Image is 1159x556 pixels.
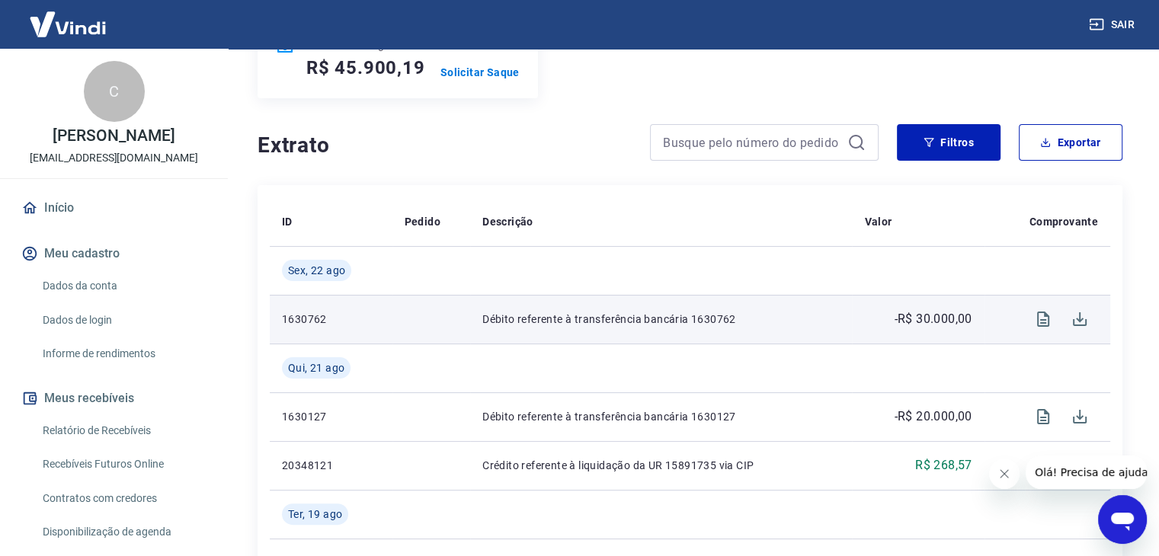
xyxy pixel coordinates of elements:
p: -R$ 20.000,00 [894,407,972,426]
button: Exportar [1019,124,1122,161]
p: 20348121 [282,458,380,473]
a: Solicitar Saque [440,65,520,80]
p: -R$ 30.000,00 [894,310,972,328]
span: Ter, 19 ago [288,506,342,522]
p: Comprovante [1029,214,1098,229]
span: Sex, 22 ago [288,263,345,278]
iframe: Mensagem da empresa [1026,455,1147,489]
span: Download [1061,398,1098,435]
p: [PERSON_NAME] [53,128,174,144]
p: Valor [864,214,892,229]
a: Recebíveis Futuros Online [37,449,210,480]
input: Busque pelo número do pedido [663,131,841,154]
h4: Extrato [258,130,632,161]
p: 1630762 [282,312,380,327]
span: Visualizar [1025,301,1061,337]
p: R$ 268,57 [915,456,972,475]
a: Contratos com credores [37,483,210,514]
h5: R$ 45.900,19 [306,56,425,80]
iframe: Botão para abrir a janela de mensagens [1098,495,1147,544]
div: C [84,61,145,122]
button: Meus recebíveis [18,382,210,415]
button: Sair [1086,11,1141,39]
p: [EMAIL_ADDRESS][DOMAIN_NAME] [30,150,198,166]
p: Débito referente à transferência bancária 1630127 [482,409,840,424]
a: Início [18,191,210,225]
p: Pedido [405,214,440,229]
a: Dados de login [37,305,210,336]
a: Informe de rendimentos [37,338,210,369]
p: 1630127 [282,409,380,424]
p: Débito referente à transferência bancária 1630762 [482,312,840,327]
p: Crédito referente à liquidação da UR 15891735 via CIP [482,458,840,473]
p: Descrição [482,214,533,229]
a: Disponibilização de agenda [37,516,210,548]
button: Filtros [897,124,1001,161]
iframe: Fechar mensagem [989,459,1020,489]
button: Meu cadastro [18,237,210,270]
span: Olá! Precisa de ajuda? [9,11,128,23]
span: Qui, 21 ago [288,360,344,375]
a: Dados da conta [37,270,210,302]
p: ID [282,214,293,229]
span: Visualizar [1025,398,1061,435]
a: Relatório de Recebíveis [37,415,210,446]
span: Download [1061,301,1098,337]
img: Vindi [18,1,117,47]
